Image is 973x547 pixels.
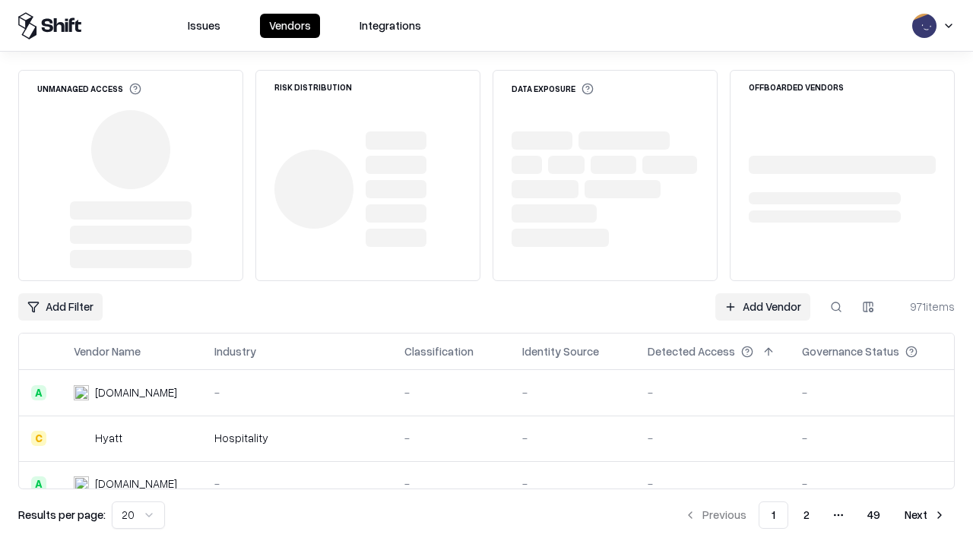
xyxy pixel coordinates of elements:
div: Detected Access [648,343,735,359]
div: Unmanaged Access [37,83,141,95]
a: Add Vendor [715,293,810,321]
div: 971 items [894,299,955,315]
div: C [31,431,46,446]
div: Data Exposure [512,83,594,95]
div: - [802,384,942,400]
nav: pagination [675,501,955,529]
div: A [31,476,46,492]
div: Governance Status [802,343,899,359]
div: - [802,430,942,446]
button: 2 [791,501,822,529]
div: - [648,430,778,446]
div: Hospitality [214,430,380,446]
img: primesec.co.il [74,476,89,492]
button: Issues [179,14,230,38]
div: - [404,430,498,446]
div: Classification [404,343,474,359]
div: - [404,476,498,492]
div: - [214,476,380,492]
div: - [802,476,942,492]
button: 49 [855,501,892,529]
button: 1 [759,501,788,529]
img: Hyatt [74,431,89,446]
div: Vendor Name [74,343,141,359]
div: - [522,384,623,400]
div: Risk Distribution [274,83,352,91]
div: Identity Source [522,343,599,359]
div: Hyatt [95,430,122,446]
p: Results per page: [18,507,106,523]
div: - [648,476,778,492]
div: - [522,476,623,492]
div: [DOMAIN_NAME] [95,384,177,400]
div: - [214,384,380,400]
div: - [648,384,778,400]
div: - [522,430,623,446]
div: - [404,384,498,400]
button: Vendors [260,14,320,38]
button: Integrations [350,14,430,38]
button: Next [895,501,955,529]
div: [DOMAIN_NAME] [95,476,177,492]
img: intrado.com [74,385,89,400]
div: Industry [214,343,256,359]
div: A [31,385,46,400]
button: Add Filter [18,293,103,321]
div: Offboarded Vendors [749,83,844,91]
